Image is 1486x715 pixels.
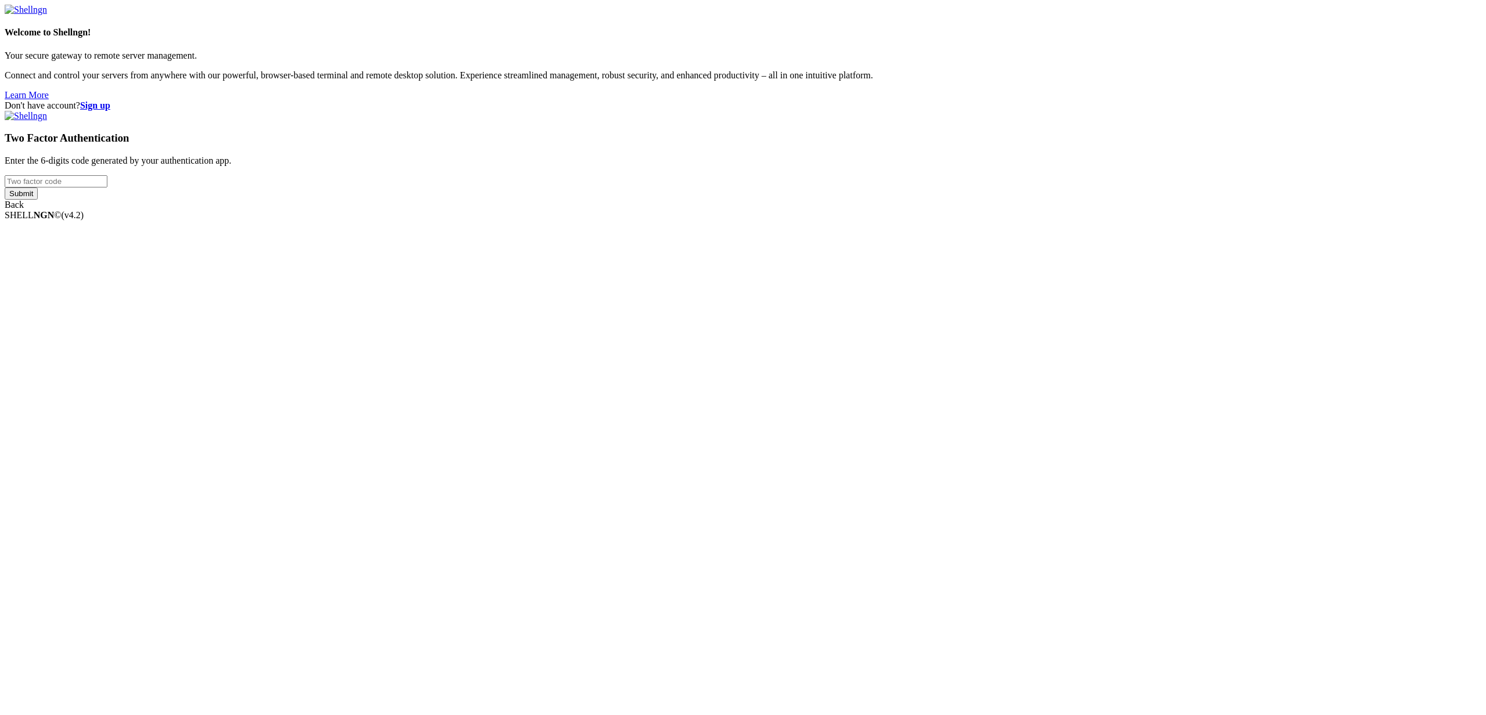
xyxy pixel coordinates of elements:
h4: Welcome to Shellngn! [5,27,1481,38]
a: Sign up [80,100,110,110]
span: SHELL © [5,210,84,220]
input: Two factor code [5,175,107,187]
div: Don't have account? [5,100,1481,111]
a: Back [5,200,24,210]
a: Learn More [5,90,49,100]
p: Your secure gateway to remote server management. [5,50,1481,61]
p: Connect and control your servers from anywhere with our powerful, browser-based terminal and remo... [5,70,1481,81]
h3: Two Factor Authentication [5,132,1481,145]
img: Shellngn [5,5,47,15]
img: Shellngn [5,111,47,121]
span: 4.2.0 [62,210,84,220]
b: NGN [34,210,55,220]
p: Enter the 6-digits code generated by your authentication app. [5,156,1481,166]
input: Submit [5,187,38,200]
